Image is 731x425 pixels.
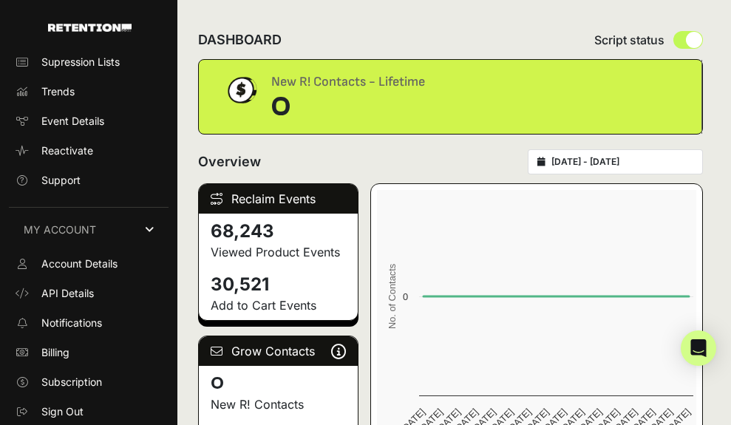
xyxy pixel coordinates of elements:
[41,114,104,129] span: Event Details
[24,222,96,237] span: MY ACCOUNT
[387,264,398,329] text: No. of Contacts
[41,173,81,188] span: Support
[41,55,120,69] span: Supression Lists
[9,80,169,103] a: Trends
[41,286,94,301] span: API Details
[9,252,169,276] a: Account Details
[198,30,282,50] h2: DASHBOARD
[199,184,358,214] div: Reclaim Events
[41,404,84,419] span: Sign Out
[41,143,93,158] span: Reactivate
[41,345,69,360] span: Billing
[211,273,346,296] h4: 30,521
[41,316,102,330] span: Notifications
[9,50,169,74] a: Supression Lists
[271,72,425,92] div: New R! Contacts - Lifetime
[681,330,716,366] div: Open Intercom Messenger
[41,375,102,390] span: Subscription
[211,296,346,314] p: Add to Cart Events
[9,400,169,424] a: Sign Out
[211,220,346,243] h4: 68,243
[9,207,169,252] a: MY ACCOUNT
[222,72,259,109] img: dollar-coin-05c43ed7efb7bc0c12610022525b4bbbb207c7efeef5aecc26f025e68dcafac9.png
[9,139,169,163] a: Reactivate
[211,372,346,395] h4: 0
[211,395,346,413] p: New R! Contacts
[41,84,75,99] span: Trends
[9,109,169,133] a: Event Details
[9,311,169,335] a: Notifications
[199,336,358,366] div: Grow Contacts
[41,256,118,271] span: Account Details
[9,169,169,192] a: Support
[271,92,425,122] div: 0
[403,291,408,302] text: 0
[198,152,261,172] h2: Overview
[594,31,664,49] span: Script status
[9,282,169,305] a: API Details
[9,370,169,394] a: Subscription
[48,24,132,32] img: Retention.com
[211,243,346,261] p: Viewed Product Events
[9,341,169,364] a: Billing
